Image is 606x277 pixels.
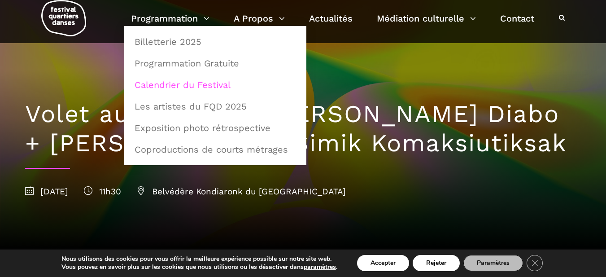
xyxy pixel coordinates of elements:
a: Programmation Gratuite [129,53,301,74]
span: [DATE] [25,186,68,197]
button: Paramètres [463,255,523,271]
a: Les artistes du FQD 2025 [129,96,301,117]
a: Médiation culturelle [377,11,476,26]
p: Vous pouvez en savoir plus sur les cookies que nous utilisons ou les désactiver dans . [61,263,337,271]
button: Rejeter [413,255,460,271]
button: Close GDPR Cookie Banner [527,255,543,271]
p: Nous utilisons des cookies pour vous offrir la meilleure expérience possible sur notre site web. [61,255,337,263]
a: Programmation [131,11,209,26]
a: Actualités [309,11,353,26]
button: paramètres [304,263,336,271]
h1: Volet autochtone : [PERSON_NAME] Diabo + [PERSON_NAME] + Simik Komaksiutiksak [25,100,581,158]
a: Coproductions de courts métrages [129,139,301,160]
a: Billetterie 2025 [129,31,301,52]
span: 11h30 [84,186,121,197]
a: Exposition photo rétrospective [129,118,301,138]
a: A Propos [234,11,285,26]
span: Belvédère Kondiaronk du [GEOGRAPHIC_DATA] [137,186,346,197]
button: Accepter [357,255,409,271]
a: Contact [500,11,534,26]
a: Calendrier du Festival [129,75,301,95]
